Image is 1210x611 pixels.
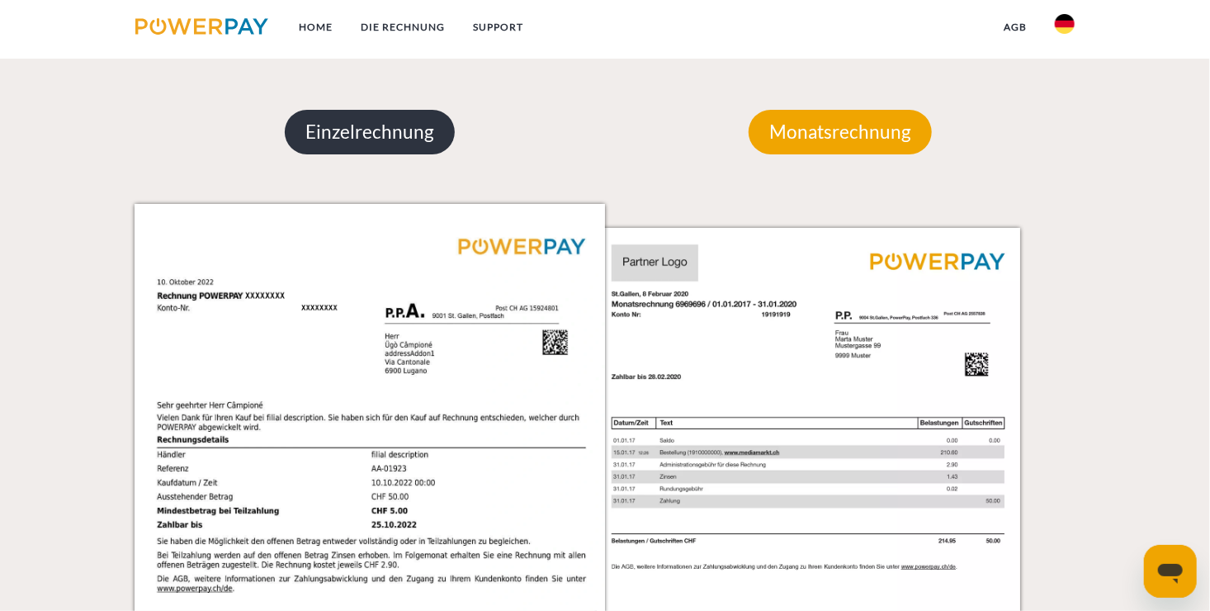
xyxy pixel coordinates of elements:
[286,12,347,42] a: Home
[749,110,932,154] p: Monatsrechnung
[990,12,1041,42] a: agb
[347,12,460,42] a: DIE RECHNUNG
[135,18,268,35] img: logo-powerpay.svg
[1144,545,1197,598] iframe: Schaltfläche zum Öffnen des Messaging-Fensters
[1055,14,1075,34] img: de
[460,12,538,42] a: SUPPORT
[285,110,455,154] p: Einzelrechnung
